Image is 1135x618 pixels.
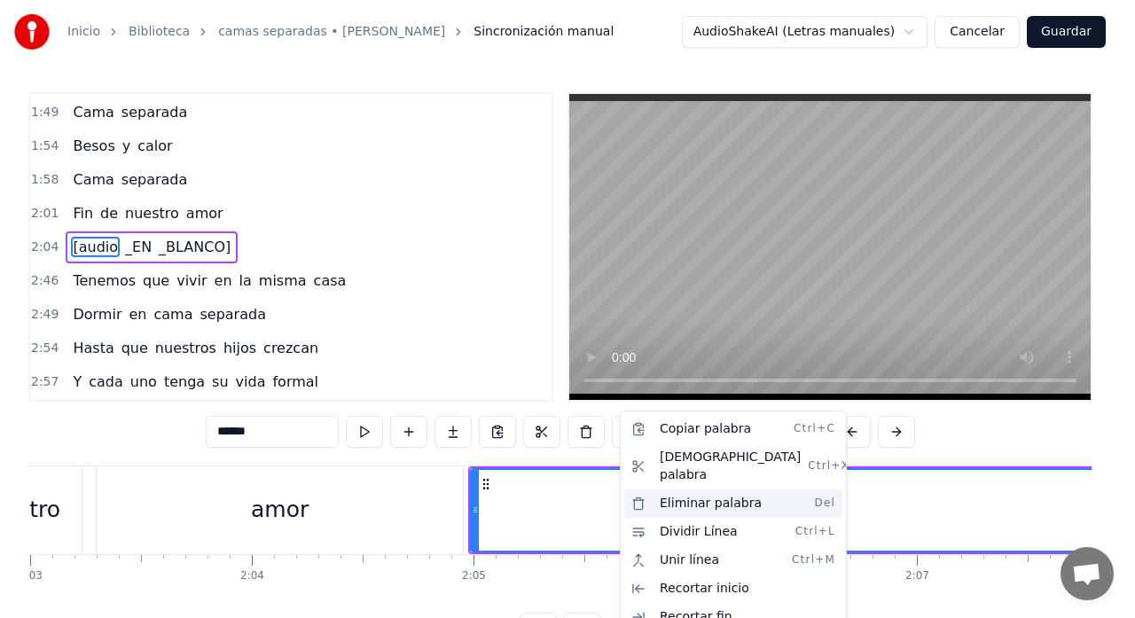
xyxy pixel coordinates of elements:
span: Ctrl+M [792,553,835,567]
div: Eliminar palabra [624,489,842,518]
div: Dividir Línea [624,518,842,546]
div: Copiar palabra [624,415,842,443]
span: Ctrl+C [794,422,835,436]
span: Del [814,497,835,511]
div: Recortar inicio [624,575,842,603]
span: Ctrl+L [795,525,835,539]
div: Unir línea [624,546,842,575]
span: Ctrl+X [808,459,849,473]
div: [DEMOGRAPHIC_DATA] palabra [624,443,842,489]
